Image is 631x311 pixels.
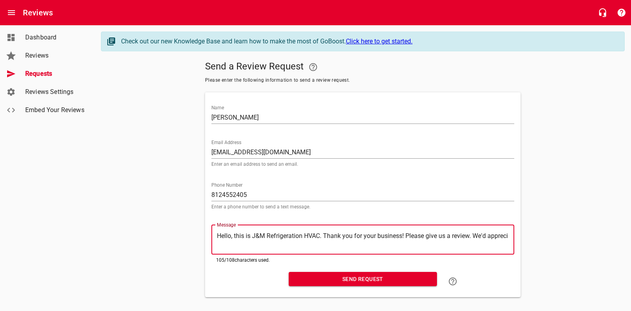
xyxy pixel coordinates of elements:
[23,6,53,19] h6: Reviews
[25,69,85,79] span: Requests
[205,58,521,77] h5: Send a Review Request
[211,140,241,145] label: Email Address
[205,77,521,84] span: Please enter the following information to send a review request.
[25,87,85,97] span: Reviews Settings
[121,37,616,46] div: Check out our new Knowledge Base and learn how to make the most of GoBoost.
[211,162,514,167] p: Enter an email address to send an email.
[2,3,21,22] button: Open drawer
[25,33,85,42] span: Dashboard
[295,274,431,284] span: Send Request
[443,272,462,291] a: Learn how to "Send a Review Request"
[211,105,224,110] label: Name
[211,204,514,209] p: Enter a phone number to send a text message.
[289,272,437,287] button: Send Request
[346,37,413,45] a: Click here to get started.
[304,58,323,77] a: Your Google or Facebook account must be connected to "Send a Review Request"
[211,183,243,187] label: Phone Number
[217,232,509,247] textarea: Hello, this is J&M Refrigeration HVAC. Thank you for your business! Please give us a review. We'd...
[216,257,270,263] span: 105 / 108 characters used.
[612,3,631,22] button: Support Portal
[593,3,612,22] button: Live Chat
[25,51,85,60] span: Reviews
[25,105,85,115] span: Embed Your Reviews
